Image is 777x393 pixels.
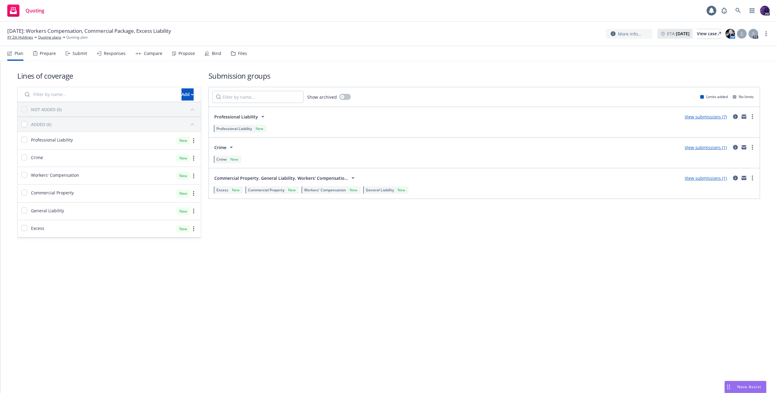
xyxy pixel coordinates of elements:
a: mail [740,113,748,120]
div: New [176,207,190,215]
span: Excess [31,225,44,231]
a: Switch app [746,5,758,17]
a: View submissions (7) [685,114,727,120]
span: General Liability [31,207,64,214]
h1: Submission groups [209,71,760,81]
span: Workers' Compensation [31,172,79,178]
strong: [DATE] [676,31,690,36]
input: Filter by name... [21,88,178,101]
div: View case [697,29,721,38]
div: New [229,157,239,162]
span: Nova Assist [737,384,761,389]
a: Report a Bug [718,5,730,17]
button: Commercial Property, General Liability, Workers' Compensatio... [212,172,358,184]
span: Professional Liability [216,126,252,131]
div: Submit [73,51,87,56]
div: New [176,172,190,179]
a: mail [740,174,748,182]
button: Professional Liability [212,111,268,123]
div: New [176,190,190,197]
div: NOT ADDED (0) [31,106,62,113]
a: more [762,30,770,37]
span: ETA : [667,30,690,37]
div: New [287,187,297,193]
a: Quoting [5,2,47,19]
a: XY Zili Holdings [7,35,33,40]
img: photo [760,6,770,15]
span: More info... [618,31,641,37]
span: Show archived [307,94,337,100]
a: more [190,190,197,197]
button: Nova Assist [724,381,766,393]
div: Responses [104,51,126,56]
div: No limits [733,94,754,99]
div: New [254,126,264,131]
div: Propose [178,51,195,56]
div: Limits added [700,94,728,99]
button: Add [182,88,194,101]
span: [DATE]: Workers Compensation, Commercial Package, Excess Liability [7,27,171,35]
a: more [190,137,197,144]
h1: Lines of coverage [17,71,201,81]
div: Bind [212,51,221,56]
a: View submissions (1) [685,145,727,150]
span: Commercial Property, General Liability, Workers' Compensatio... [214,175,348,181]
div: ADDED (6) [31,121,51,128]
span: Commercial Property [248,187,284,193]
div: New [396,187,406,193]
a: more [190,225,197,232]
input: Filter by name... [212,91,304,103]
a: View case [697,29,721,39]
button: ADDED (6) [31,119,197,129]
a: Search [732,5,744,17]
img: photo [725,29,735,39]
span: General Liability [366,187,394,193]
span: Excess [216,187,228,193]
span: Commercial Property [31,190,74,196]
a: more [190,207,197,215]
div: Drag to move [725,381,732,393]
a: more [749,174,756,182]
div: Plan [15,51,23,56]
a: View submissions (1) [685,175,727,181]
span: Quoting [25,8,44,13]
a: Quoting plans [38,35,61,40]
a: circleInformation [732,174,739,182]
button: NOT ADDED (0) [31,104,197,114]
div: Compare [144,51,162,56]
span: Quoting plan [66,35,88,40]
div: New [348,187,358,193]
span: Crime [216,157,227,162]
span: Workers' Compensation [304,187,346,193]
a: more [190,172,197,179]
span: Professional Liability [31,137,73,143]
div: New [176,154,190,162]
a: mail [740,144,748,151]
div: New [231,187,241,193]
div: New [176,137,190,144]
a: more [749,144,756,151]
a: circleInformation [732,113,739,120]
a: more [749,113,756,120]
div: Files [238,51,247,56]
button: More info... [606,29,653,39]
button: Crime [212,141,237,153]
div: Add [182,89,194,100]
span: Crime [31,154,43,161]
div: Prepare [40,51,56,56]
a: circleInformation [732,144,739,151]
span: Professional Liability [214,114,258,120]
a: more [190,155,197,162]
span: Crime [214,144,226,151]
div: New [176,225,190,233]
